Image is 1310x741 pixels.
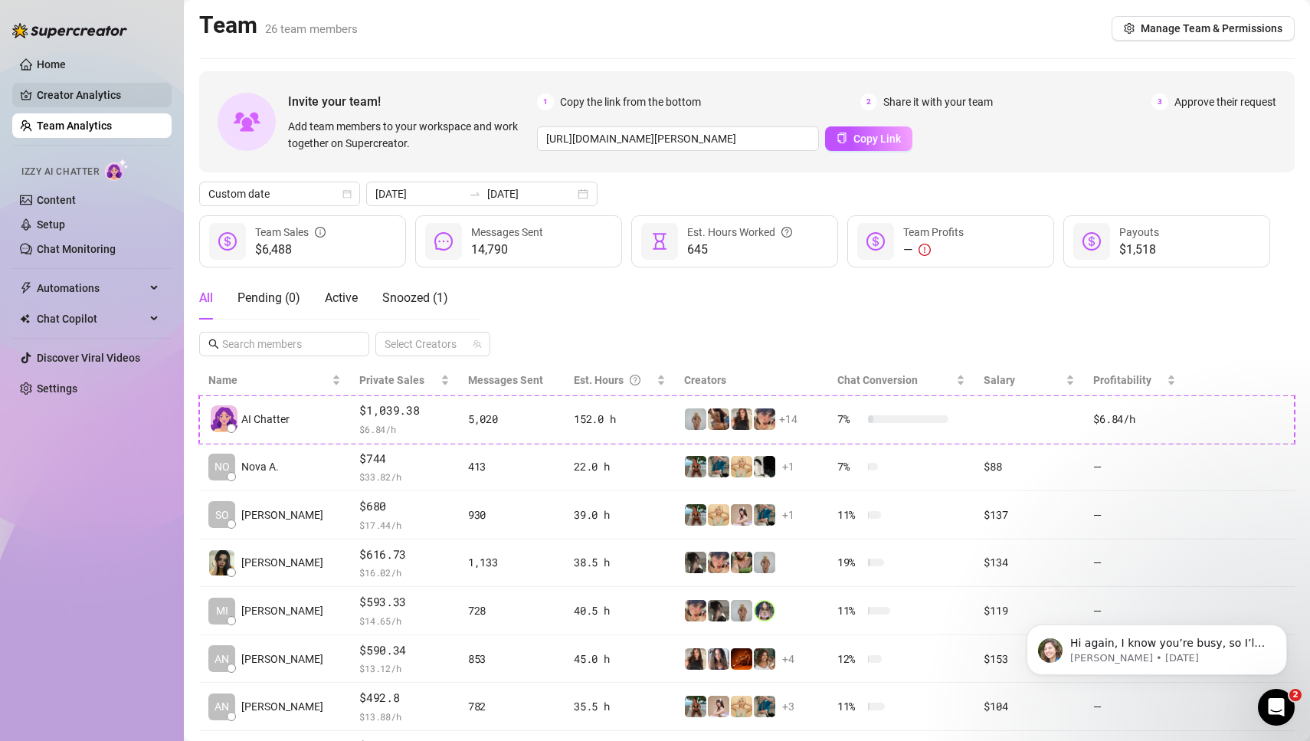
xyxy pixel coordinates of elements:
[685,552,706,573] img: daiisyjane
[754,648,775,670] img: i_want_candy
[754,552,775,573] img: Barbi
[241,602,323,619] span: [PERSON_NAME]
[468,554,555,571] div: 1,133
[1289,689,1302,701] span: 2
[782,698,794,715] span: + 3
[919,244,931,256] span: exclamation-circle
[731,600,752,621] img: Barbi
[359,593,450,611] span: $593.33
[37,352,140,364] a: Discover Viral Videos
[359,469,450,484] span: $ 33.82 /h
[837,554,862,571] span: 19 %
[37,243,116,255] a: Chat Monitoring
[37,194,76,206] a: Content
[215,651,229,667] span: AN
[359,546,450,564] span: $616.73
[574,651,666,667] div: 45.0 h
[883,93,993,110] span: Share it with your team
[782,458,794,475] span: + 1
[837,698,862,715] span: 11 %
[199,289,213,307] div: All
[731,552,752,573] img: dreamsofleana
[241,507,323,523] span: [PERSON_NAME]
[837,374,918,386] span: Chat Conversion
[216,602,228,619] span: MI
[359,450,450,468] span: $744
[708,504,729,526] img: Actually.Maria
[1084,683,1185,731] td: —
[37,120,112,132] a: Team Analytics
[837,507,862,523] span: 11 %
[779,411,797,428] span: + 14
[537,93,554,110] span: 1
[574,698,666,715] div: 35.5 h
[837,458,862,475] span: 7 %
[685,456,706,477] img: Libby
[359,613,450,628] span: $ 14.65 /h
[487,185,575,202] input: End date
[731,648,752,670] img: vipchocolate
[208,372,329,389] span: Name
[215,458,230,475] span: NO
[903,241,964,259] div: —
[105,159,129,181] img: AI Chatter
[574,411,666,428] div: 152.0 h
[12,23,127,38] img: logo-BBDzfeDw.svg
[650,232,669,251] span: hourglass
[241,411,290,428] span: AI Chatter
[984,507,1075,523] div: $137
[211,405,237,432] img: izzy-ai-chatter-avatar-DDCN_rTZ.svg
[473,339,482,349] span: team
[241,651,323,667] span: [PERSON_NAME]
[574,554,666,571] div: 38.5 h
[560,93,701,110] span: Copy the link from the bottom
[359,661,450,676] span: $ 13.12 /h
[265,22,358,36] span: 26 team members
[20,282,32,294] span: thunderbolt
[468,458,555,475] div: 413
[208,339,219,349] span: search
[215,507,229,523] span: SO
[37,276,146,300] span: Automations
[1174,93,1276,110] span: Approve their request
[731,696,752,717] img: Actually.Maria
[471,241,543,259] span: 14,790
[37,58,66,70] a: Home
[984,698,1075,715] div: $104
[37,382,77,395] a: Settings
[1082,232,1101,251] span: dollar-circle
[375,185,463,202] input: Start date
[359,497,450,516] span: $680
[574,602,666,619] div: 40.5 h
[984,554,1075,571] div: $134
[1084,587,1185,635] td: —
[708,648,729,670] img: aurorahaze
[215,698,229,715] span: AN
[708,456,729,477] img: Eavnc
[255,224,326,241] div: Team Sales
[825,126,912,151] button: Copy Link
[37,218,65,231] a: Setup
[630,372,640,389] span: question-circle
[1141,22,1282,34] span: Manage Team & Permissions
[359,421,450,437] span: $ 6.84 /h
[708,600,729,621] img: daiisyjane
[860,93,877,110] span: 2
[20,313,30,324] img: Chat Copilot
[468,507,555,523] div: 930
[209,550,234,575] img: Joy Gabrielle P…
[754,600,775,621] img: jadetv
[731,408,752,430] img: diandradelgado
[222,336,348,352] input: Search members
[1004,592,1310,700] iframe: Intercom notifications message
[471,226,543,238] span: Messages Sent
[984,458,1075,475] div: $88
[1084,539,1185,588] td: —
[754,504,775,526] img: Eavnc
[434,232,453,251] span: message
[468,602,555,619] div: 728
[685,696,706,717] img: Libby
